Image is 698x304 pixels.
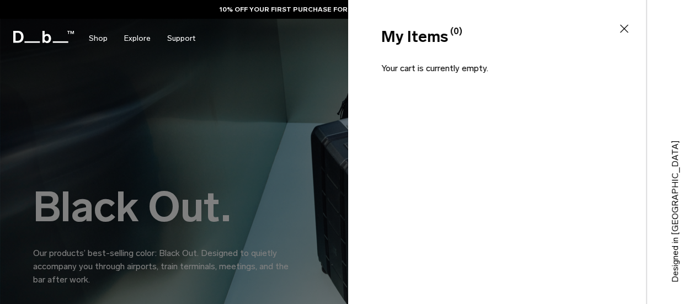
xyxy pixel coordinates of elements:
[381,25,611,49] div: My Items
[124,19,151,58] a: Explore
[450,25,462,38] span: (0)
[89,19,108,58] a: Shop
[81,19,204,58] nav: Main Navigation
[220,4,479,14] a: 10% OFF YOUR FIRST PURCHASE FOR DB [DEMOGRAPHIC_DATA] MEMBERS
[669,117,682,282] p: Designed in [GEOGRAPHIC_DATA]
[381,62,613,93] p: Your cart is currently empty.
[167,19,195,58] a: Support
